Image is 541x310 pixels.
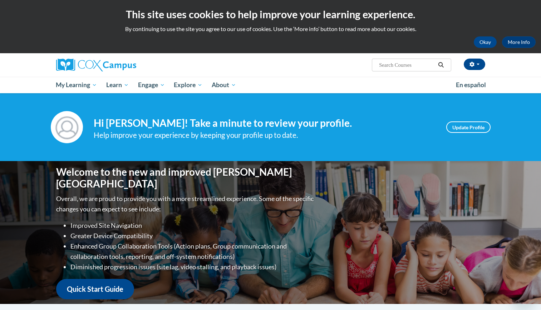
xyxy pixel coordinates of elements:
[70,220,315,231] li: Improved Site Navigation
[169,77,207,93] a: Explore
[474,36,497,48] button: Okay
[456,81,486,89] span: En español
[207,77,241,93] a: About
[51,111,83,143] img: Profile Image
[446,121,491,133] a: Update Profile
[51,77,102,93] a: My Learning
[174,81,202,89] span: Explore
[56,279,134,299] a: Quick Start Guide
[56,194,315,214] p: Overall, we are proud to provide you with a more streamlined experience. Some of the specific cha...
[5,25,536,33] p: By continuing to use the site you agree to our use of cookies. Use the ‘More info’ button to read...
[212,81,236,89] span: About
[102,77,133,93] a: Learn
[94,129,436,141] div: Help improve your experience by keeping your profile up to date.
[512,281,535,304] iframe: Button to launch messaging window
[106,81,129,89] span: Learn
[56,166,315,190] h1: Welcome to the new and improved [PERSON_NAME][GEOGRAPHIC_DATA]
[70,262,315,272] li: Diminished progression issues (site lag, video stalling, and playback issues)
[133,77,169,93] a: Engage
[70,241,315,262] li: Enhanced Group Collaboration Tools (Action plans, Group communication and collaboration tools, re...
[378,61,436,69] input: Search Courses
[70,231,315,241] li: Greater Device Compatibility
[436,61,446,69] button: Search
[464,59,485,70] button: Account Settings
[502,36,536,48] a: More Info
[5,7,536,21] h2: This site uses cookies to help improve your learning experience.
[45,77,496,93] div: Main menu
[451,77,491,92] a: En español
[56,81,97,89] span: My Learning
[138,81,165,89] span: Engage
[56,59,136,71] img: Cox Campus
[94,117,436,129] h4: Hi [PERSON_NAME]! Take a minute to review your profile.
[56,59,192,71] a: Cox Campus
